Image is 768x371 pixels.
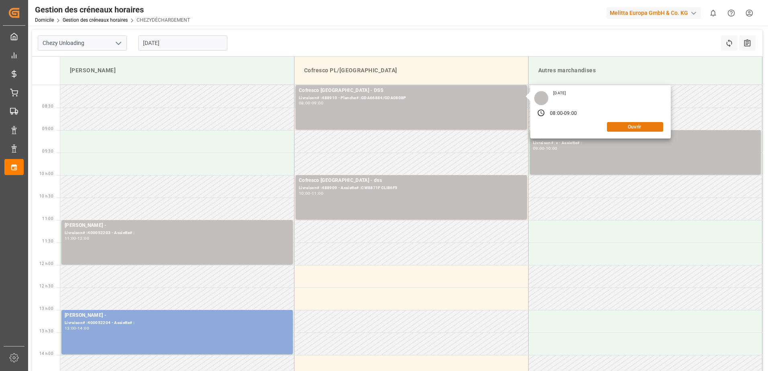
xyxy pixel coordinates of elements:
[65,230,290,236] div: Livraison# :400052203 - Assiette# :
[39,171,53,176] span: 10 h 00
[564,110,577,117] div: 09:00
[76,236,78,240] div: -
[704,4,722,22] button: Afficher 0 nouvelles notifications
[301,63,522,78] div: Cofresco PL/[GEOGRAPHIC_DATA]
[607,5,704,20] button: Melitta Europa GmbH & Co. KG
[39,284,53,288] span: 12 h 30
[312,192,323,195] div: 11:00
[76,326,78,330] div: -
[39,261,53,266] span: 12 h 00
[550,110,563,117] div: 08:00
[67,63,288,78] div: [PERSON_NAME]
[35,4,190,16] div: Gestion des créneaux horaires
[42,104,53,108] span: 08:30
[39,329,53,333] span: 13 h 30
[78,236,89,240] div: 12:00
[65,222,290,230] div: [PERSON_NAME] -
[546,147,558,150] div: 10:00
[610,9,688,17] font: Melitta Europa GmbH & Co. KG
[607,122,663,132] button: Ouvrir
[42,149,53,153] span: 09:30
[544,147,545,150] div: -
[39,194,53,198] span: 10 h 30
[550,90,569,96] div: [DATE]
[299,95,524,102] div: Livraison# :488910 - Planche# :GDA66884/GDA0808P
[535,63,756,78] div: Autres marchandises
[39,306,53,311] span: 13 h 00
[35,17,54,23] a: Domicile
[78,326,89,330] div: 14:00
[39,351,53,356] span: 14 h 00
[299,101,310,105] div: 08:00
[38,35,127,51] input: Type à rechercher/sélectionner
[310,101,312,105] div: -
[299,185,524,192] div: Livraison# :488909 - Assiette# :CW8871F CLI86F5
[310,192,312,195] div: -
[299,192,310,195] div: 10:00
[65,326,76,330] div: 13:00
[533,147,545,150] div: 09:00
[563,110,564,117] div: -
[42,239,53,243] span: 11:30
[63,17,128,23] a: Gestion des créneaux horaires
[299,87,524,95] div: Cofresco [GEOGRAPHIC_DATA] - DSS
[722,4,740,22] button: Centre d’aide
[112,37,124,49] button: Ouvrir le menu
[65,236,76,240] div: 11:00
[42,126,53,131] span: 09:00
[533,140,758,147] div: Livraison# :x - Assiette# :
[65,312,290,320] div: [PERSON_NAME] -
[312,101,323,105] div: 09:00
[138,35,227,51] input: JJ-MM-AAAA
[65,320,290,326] div: Livraison# :400052204 - Assiette# :
[42,216,53,221] span: 11:00
[299,177,524,185] div: Cofresco [GEOGRAPHIC_DATA] - dss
